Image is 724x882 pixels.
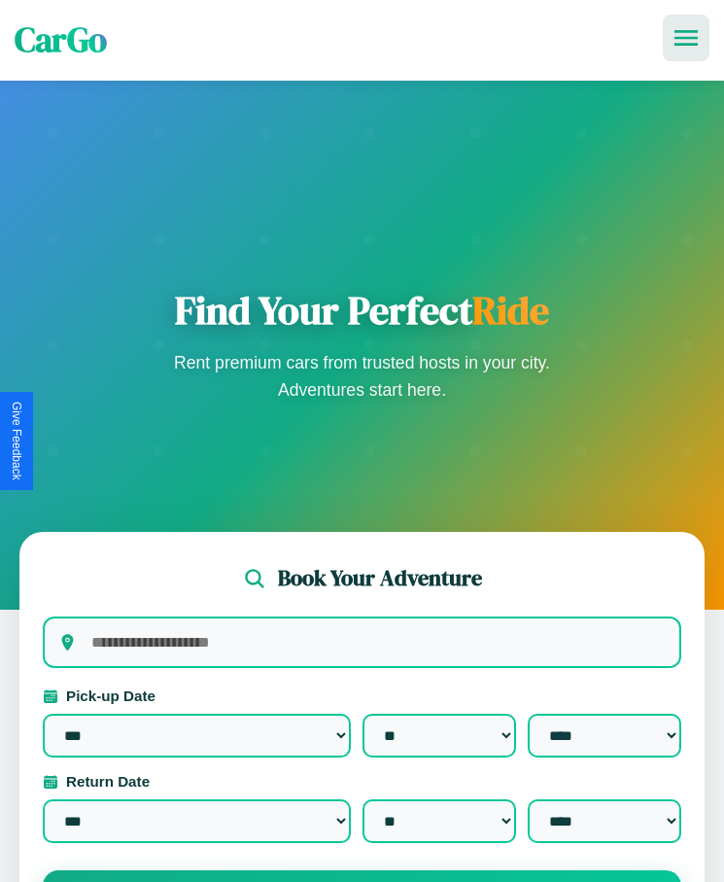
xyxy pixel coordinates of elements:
h2: Book Your Adventure [278,563,482,593]
span: CarGo [15,17,107,63]
label: Return Date [43,773,681,790]
div: Give Feedback [10,402,23,480]
h1: Find Your Perfect [168,287,557,334]
label: Pick-up Date [43,688,681,704]
p: Rent premium cars from trusted hosts in your city. Adventures start here. [168,349,557,404]
span: Ride [472,284,549,336]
